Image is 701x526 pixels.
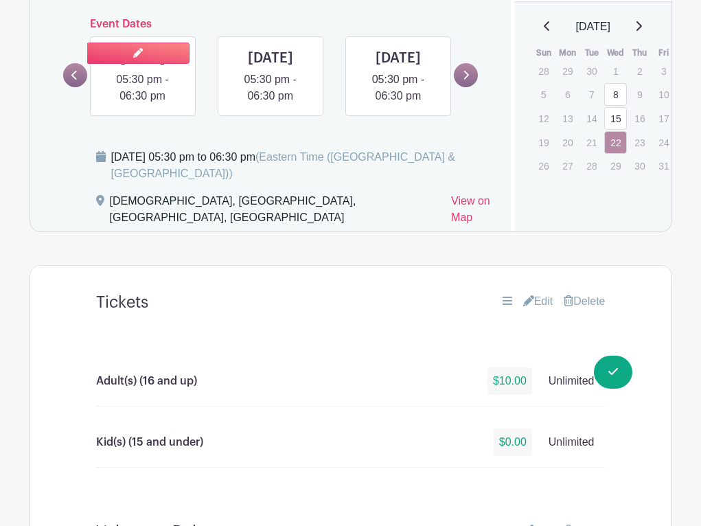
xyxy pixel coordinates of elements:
p: 12 [532,108,555,129]
p: 17 [652,108,675,129]
p: 29 [604,155,627,176]
p: 29 [556,60,579,82]
p: 28 [532,60,555,82]
p: 27 [556,155,579,176]
p: 26 [532,155,555,176]
p: 23 [628,132,651,153]
a: View on Map [451,193,494,231]
p: Kid(s) (15 and under) [96,434,203,450]
a: 8 [604,83,627,106]
a: 22 [604,131,627,154]
p: 6 [556,84,579,105]
div: [DEMOGRAPHIC_DATA], [GEOGRAPHIC_DATA], [GEOGRAPHIC_DATA], [GEOGRAPHIC_DATA] [110,193,441,231]
p: 7 [580,84,603,105]
a: Edit [523,293,553,310]
a: 15 [604,107,627,130]
p: Adult(s) (16 and up) [96,373,197,389]
th: Wed [604,46,628,60]
p: Unlimited [549,373,595,389]
h6: Event Dates [87,18,455,31]
th: Mon [555,46,579,60]
th: Tue [579,46,604,60]
th: Sun [531,46,555,60]
p: 24 [652,132,675,153]
p: Unlimited [549,434,595,450]
p: 31 [652,155,675,176]
p: 9 [628,84,651,105]
p: 3 [652,60,675,82]
p: $0.00 [494,428,532,456]
p: 10 [652,84,675,105]
p: 1 [604,60,627,82]
p: 28 [580,155,603,176]
span: [DATE] [576,19,610,35]
p: 13 [556,108,579,129]
th: Fri [652,46,676,60]
p: 19 [532,132,555,153]
p: 30 [580,60,603,82]
h4: Tickets [96,293,148,312]
p: 30 [628,155,651,176]
a: Delete [564,293,605,310]
span: (Eastern Time ([GEOGRAPHIC_DATA] & [GEOGRAPHIC_DATA])) [111,151,456,179]
p: $10.00 [487,367,532,395]
p: 20 [556,132,579,153]
p: 2 [628,60,651,82]
th: Thu [628,46,652,60]
p: 14 [580,108,603,129]
div: [DATE] 05:30 pm to 06:30 pm [111,149,495,182]
p: 16 [628,108,651,129]
p: 5 [532,84,555,105]
p: 21 [580,132,603,153]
